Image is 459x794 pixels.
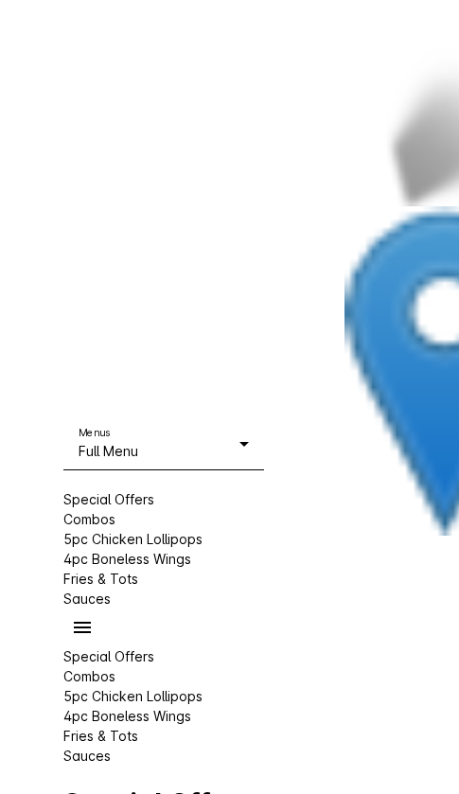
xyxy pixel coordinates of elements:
[63,646,264,666] div: Special Offers
[63,549,264,569] div: 4pc Boneless Wings
[63,706,264,726] div: 4pc Boneless Wings
[63,509,264,529] div: Combos
[63,489,264,509] div: Special Offers
[63,686,264,706] div: 5pc Chicken Lollipops
[63,666,264,686] div: Combos
[63,529,264,549] div: 5pc Chicken Lollipops
[79,427,110,439] mat-label: Menus
[63,746,264,766] div: Sauces
[63,569,264,589] div: Fries & Tots
[63,726,264,746] div: Fries & Tots
[79,443,138,459] mat-select-trigger: Full Menu
[63,589,264,609] div: Sauces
